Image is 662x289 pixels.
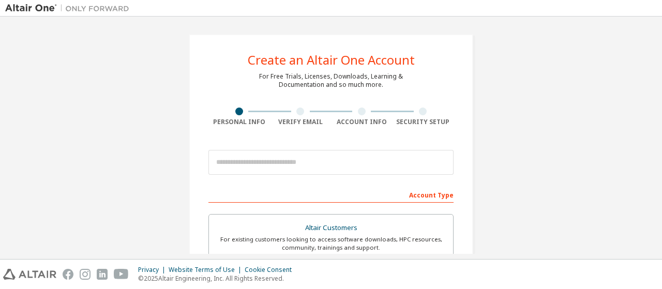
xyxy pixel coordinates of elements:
div: Privacy [138,266,169,274]
div: Create an Altair One Account [248,54,415,66]
img: linkedin.svg [97,269,108,280]
div: Account Type [208,186,454,203]
p: © 2025 Altair Engineering, Inc. All Rights Reserved. [138,274,298,283]
div: Cookie Consent [245,266,298,274]
div: Altair Customers [215,221,447,235]
img: Altair One [5,3,134,13]
img: facebook.svg [63,269,73,280]
div: Security Setup [393,118,454,126]
img: altair_logo.svg [3,269,56,280]
div: For Free Trials, Licenses, Downloads, Learning & Documentation and so much more. [259,72,403,89]
img: instagram.svg [80,269,91,280]
img: youtube.svg [114,269,129,280]
div: For existing customers looking to access software downloads, HPC resources, community, trainings ... [215,235,447,252]
div: Verify Email [270,118,332,126]
div: Website Terms of Use [169,266,245,274]
div: Account Info [331,118,393,126]
div: Personal Info [208,118,270,126]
